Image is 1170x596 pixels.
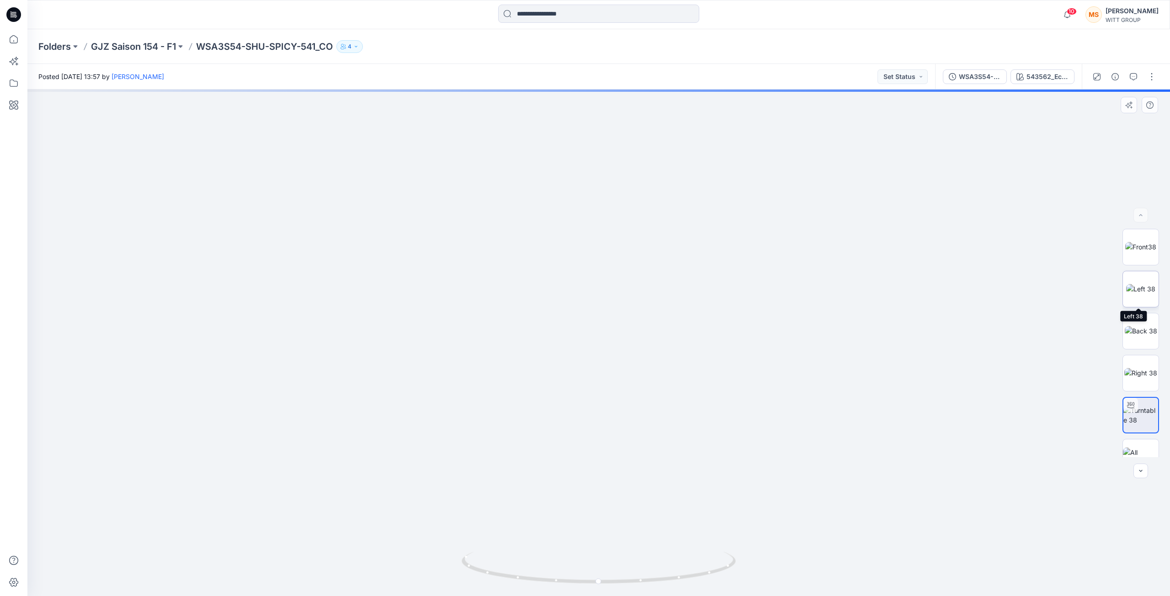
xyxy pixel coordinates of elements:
a: [PERSON_NAME] [112,73,164,80]
img: All colorways [1123,448,1159,467]
div: 543562_Ecru-Camel [1026,72,1069,82]
div: MS [1085,6,1102,23]
div: WITT GROUP [1106,16,1159,23]
div: [PERSON_NAME] [1106,5,1159,16]
button: WSA3S54-SHU-SPICY-541_CO [943,69,1007,84]
button: Details [1108,69,1122,84]
img: Turntable 38 [1123,406,1158,425]
div: WSA3S54-SHU-SPICY-541_CO [959,72,1001,82]
img: Right 38 [1124,368,1157,378]
button: 4 [336,40,363,53]
a: GJZ Saison 154 - F1 [91,40,176,53]
p: 4 [348,42,351,52]
img: Left 38 [1126,284,1155,294]
img: Back 38 [1125,326,1157,336]
p: WSA3S54-SHU-SPICY-541_CO [196,40,333,53]
span: 10 [1067,8,1077,15]
a: Folders [38,40,71,53]
span: Posted [DATE] 13:57 by [38,72,164,81]
img: Front38 [1125,242,1156,252]
button: 543562_Ecru-Camel [1010,69,1074,84]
